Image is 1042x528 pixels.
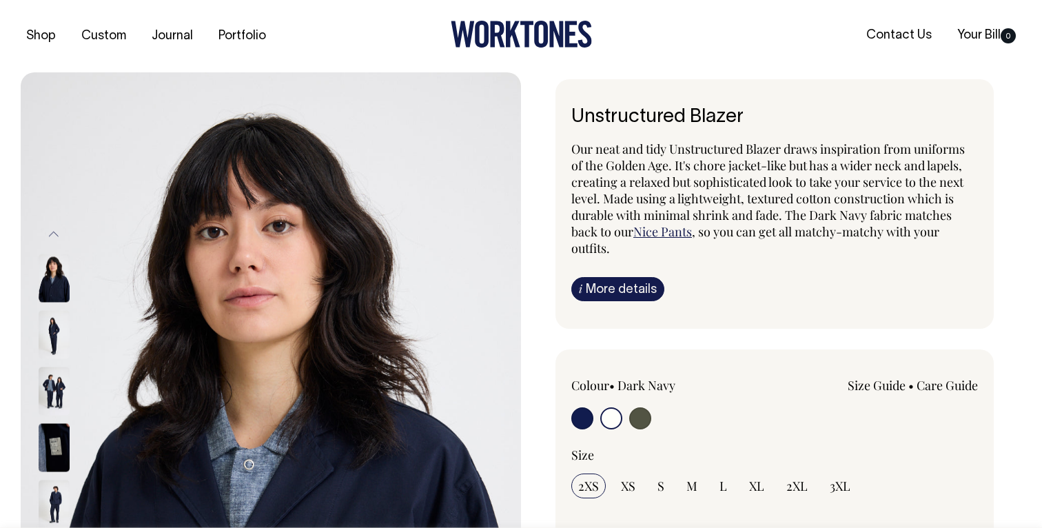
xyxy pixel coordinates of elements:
[39,254,70,302] img: dark-navy
[571,377,734,394] div: Colour
[830,478,850,494] span: 3XL
[686,478,697,494] span: M
[719,478,727,494] span: L
[571,277,664,301] a: iMore details
[609,377,615,394] span: •
[657,478,664,494] span: S
[742,474,771,498] input: XL
[146,25,198,48] a: Journal
[680,474,704,498] input: M
[579,281,582,296] span: i
[651,474,671,498] input: S
[571,107,978,128] h6: Unstructured Blazer
[21,25,61,48] a: Shop
[571,223,939,256] span: , so you can get all matchy-matchy with your outfits.
[848,377,906,394] a: Size Guide
[713,474,734,498] input: L
[39,310,70,358] img: dark-navy
[213,25,272,48] a: Portfolio
[1001,28,1016,43] span: 0
[76,25,132,48] a: Custom
[779,474,815,498] input: 2XL
[861,24,937,47] a: Contact Us
[749,478,764,494] span: XL
[617,377,675,394] label: Dark Navy
[621,478,635,494] span: XS
[786,478,808,494] span: 2XL
[952,24,1021,47] a: Your Bill0
[571,474,606,498] input: 2XS
[578,478,599,494] span: 2XS
[571,447,978,463] div: Size
[614,474,642,498] input: XS
[633,223,692,240] a: Nice Pants
[39,367,70,415] img: dark-navy
[571,141,965,240] span: Our neat and tidy Unstructured Blazer draws inspiration from uniforms of the Golden Age. It's cho...
[908,377,914,394] span: •
[39,423,70,471] img: dark-navy
[39,480,70,528] img: dark-navy
[823,474,857,498] input: 3XL
[917,377,978,394] a: Care Guide
[43,219,64,250] button: Previous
